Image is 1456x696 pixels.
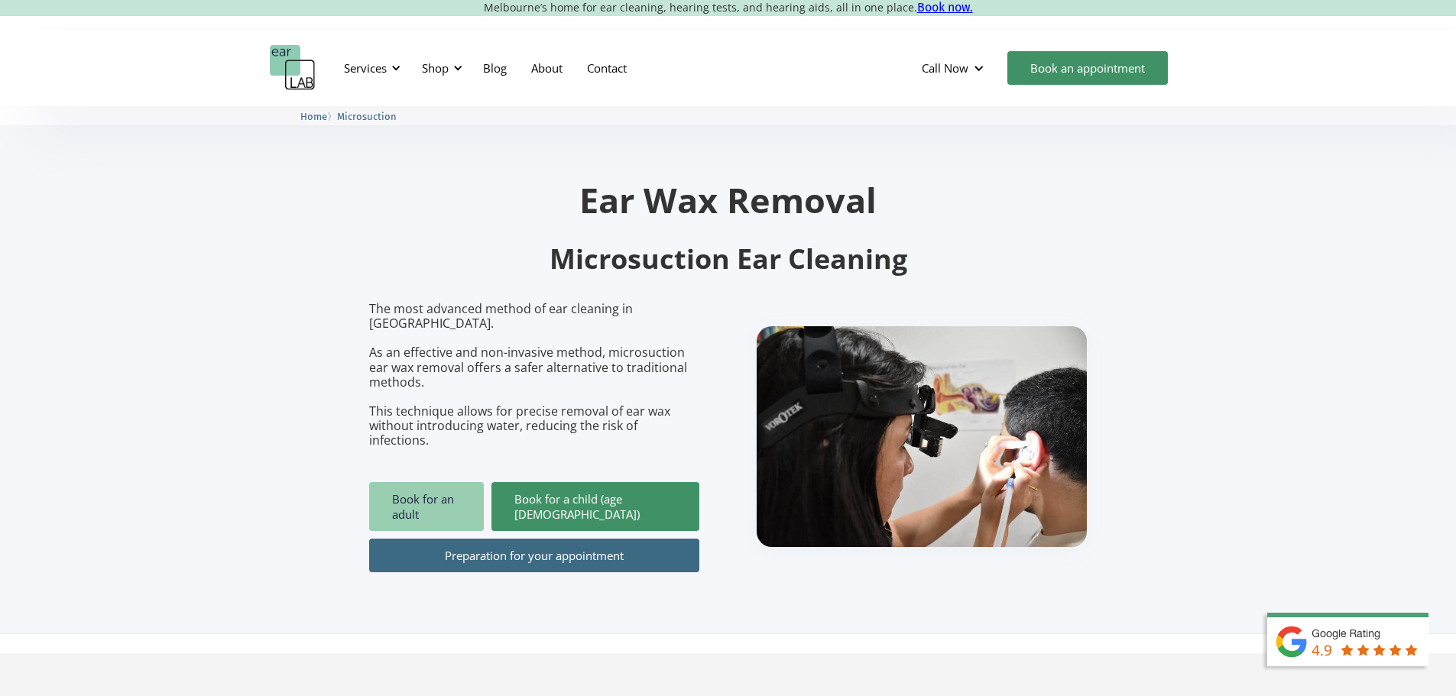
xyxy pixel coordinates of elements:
a: home [270,45,316,91]
a: Preparation for your appointment [369,539,699,572]
a: Book for an adult [369,482,484,531]
a: Blog [471,46,519,90]
div: Call Now [922,60,968,76]
span: Microsuction [337,111,397,122]
span: Home [300,111,327,122]
a: About [519,46,575,90]
p: The most advanced method of ear cleaning in [GEOGRAPHIC_DATA]. As an effective and non-invasive m... [369,302,699,448]
a: Home [300,108,327,123]
div: Services [335,45,405,91]
a: Book an appointment [1007,51,1168,85]
a: Contact [575,46,639,90]
img: boy getting ear checked. [757,326,1087,547]
div: Services [344,60,387,76]
h1: Ear Wax Removal [369,183,1088,217]
a: Microsuction [337,108,397,123]
div: Shop [422,60,449,76]
li: 〉 [300,108,337,125]
h2: Microsuction Ear Cleaning [369,241,1088,277]
div: Shop [413,45,467,91]
a: Book for a child (age [DEMOGRAPHIC_DATA]) [491,482,699,531]
div: Call Now [910,45,1000,91]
